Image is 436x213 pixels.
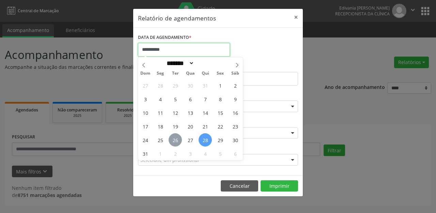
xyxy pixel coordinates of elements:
span: Julho 31, 2025 [199,79,212,92]
input: Year [194,60,217,67]
span: Agosto 27, 2025 [184,133,197,147]
span: Julho 27, 2025 [139,79,152,92]
span: Agosto 24, 2025 [139,133,152,147]
span: Setembro 5, 2025 [214,147,227,160]
span: Agosto 17, 2025 [139,120,152,133]
span: Agosto 9, 2025 [229,92,242,106]
span: Agosto 30, 2025 [229,133,242,147]
label: DATA DE AGENDAMENTO [138,32,191,43]
span: Agosto 4, 2025 [154,92,167,106]
span: Agosto 7, 2025 [199,92,212,106]
span: Ter [168,71,183,76]
span: Setembro 2, 2025 [169,147,182,160]
span: Agosto 12, 2025 [169,106,182,119]
span: Agosto 21, 2025 [199,120,212,133]
h5: Relatório de agendamentos [138,14,216,22]
span: Agosto 10, 2025 [139,106,152,119]
span: Seg [153,71,168,76]
span: Agosto 19, 2025 [169,120,182,133]
span: Agosto 8, 2025 [214,92,227,106]
span: Julho 30, 2025 [184,79,197,92]
span: Agosto 28, 2025 [199,133,212,147]
span: Agosto 20, 2025 [184,120,197,133]
span: Dom [138,71,153,76]
button: Close [289,9,303,26]
span: Agosto 14, 2025 [199,106,212,119]
span: Agosto 6, 2025 [184,92,197,106]
button: Cancelar [221,180,258,192]
span: Agosto 2, 2025 [229,79,242,92]
span: Qua [183,71,198,76]
span: Agosto 13, 2025 [184,106,197,119]
span: Setembro 1, 2025 [154,147,167,160]
span: Agosto 1, 2025 [214,79,227,92]
span: Agosto 29, 2025 [214,133,227,147]
button: Imprimir [261,180,298,192]
span: Agosto 5, 2025 [169,92,182,106]
span: Agosto 11, 2025 [154,106,167,119]
label: ATÉ [220,61,298,72]
span: Agosto 18, 2025 [154,120,167,133]
span: Setembro 6, 2025 [229,147,242,160]
span: Agosto 22, 2025 [214,120,227,133]
span: Agosto 16, 2025 [229,106,242,119]
span: Agosto 3, 2025 [139,92,152,106]
span: Setembro 3, 2025 [184,147,197,160]
span: Setembro 4, 2025 [199,147,212,160]
span: Sáb [228,71,243,76]
span: Agosto 25, 2025 [154,133,167,147]
span: Agosto 31, 2025 [139,147,152,160]
span: Agosto 15, 2025 [214,106,227,119]
span: Sex [213,71,228,76]
span: Selecione um profissional [140,156,199,164]
select: Month [164,60,194,67]
span: Agosto 23, 2025 [229,120,242,133]
span: Qui [198,71,213,76]
span: Agosto 26, 2025 [169,133,182,147]
span: Julho 28, 2025 [154,79,167,92]
span: Julho 29, 2025 [169,79,182,92]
